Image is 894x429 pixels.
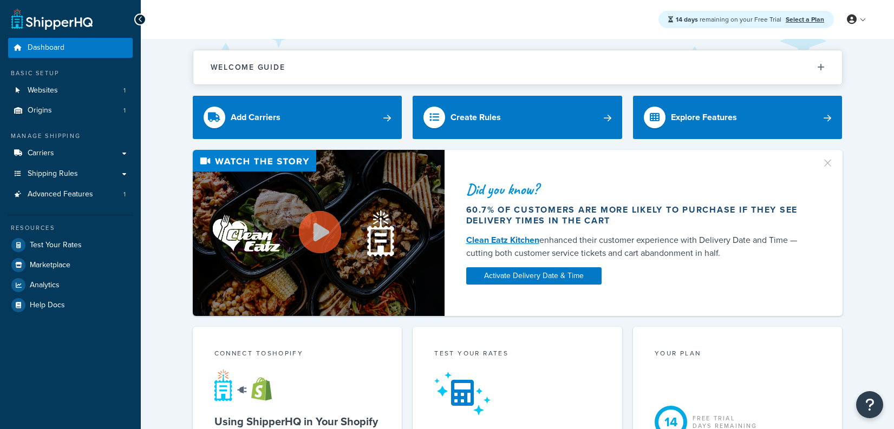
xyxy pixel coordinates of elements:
div: Did you know? [466,182,808,197]
div: Connect to Shopify [214,348,381,361]
div: enhanced their customer experience with Delivery Date and Time — cutting both customer service ti... [466,234,808,260]
li: Websites [8,81,133,101]
span: remaining on your Free Trial [676,15,783,24]
span: Origins [28,106,52,115]
span: Help Docs [30,301,65,310]
span: 1 [123,190,126,199]
span: 1 [123,106,126,115]
a: Create Rules [413,96,622,139]
li: Advanced Features [8,184,133,204]
div: Test your rates [434,348,601,361]
div: Manage Shipping [8,131,133,141]
h2: Welcome Guide [211,63,285,71]
div: Create Rules [451,110,501,125]
a: Dashboard [8,38,133,58]
button: Open Resource Center [856,391,883,418]
a: Help Docs [8,295,133,315]
a: Marketplace [8,255,133,275]
a: Activate Delivery Date & Time [466,267,602,285]
div: Your Plan [655,348,821,361]
img: Video thumbnail [193,150,445,316]
span: Websites [28,86,58,95]
span: Dashboard [28,43,64,52]
div: Basic Setup [8,69,133,78]
span: Advanced Features [28,190,93,199]
a: Shipping Rules [8,164,133,184]
div: Explore Features [671,110,737,125]
div: Add Carriers [231,110,280,125]
span: Carriers [28,149,54,158]
span: Marketplace [30,261,70,270]
a: Add Carriers [193,96,402,139]
a: Websites1 [8,81,133,101]
a: Carriers [8,143,133,163]
div: 60.7% of customers are more likely to purchase if they see delivery times in the cart [466,204,808,226]
span: 1 [123,86,126,95]
a: Origins1 [8,101,133,121]
img: connect-shq-shopify-9b9a8c5a.svg [214,369,282,401]
a: Select a Plan [786,15,824,24]
a: Test Your Rates [8,235,133,255]
li: Origins [8,101,133,121]
span: Test Your Rates [30,241,82,250]
span: Analytics [30,281,60,290]
div: Resources [8,223,133,233]
a: Explore Features [633,96,843,139]
strong: 14 days [676,15,698,24]
button: Welcome Guide [193,50,842,84]
a: Advanced Features1 [8,184,133,204]
span: Shipping Rules [28,169,78,179]
a: Analytics [8,275,133,295]
a: Clean Eatz Kitchen [466,234,539,246]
